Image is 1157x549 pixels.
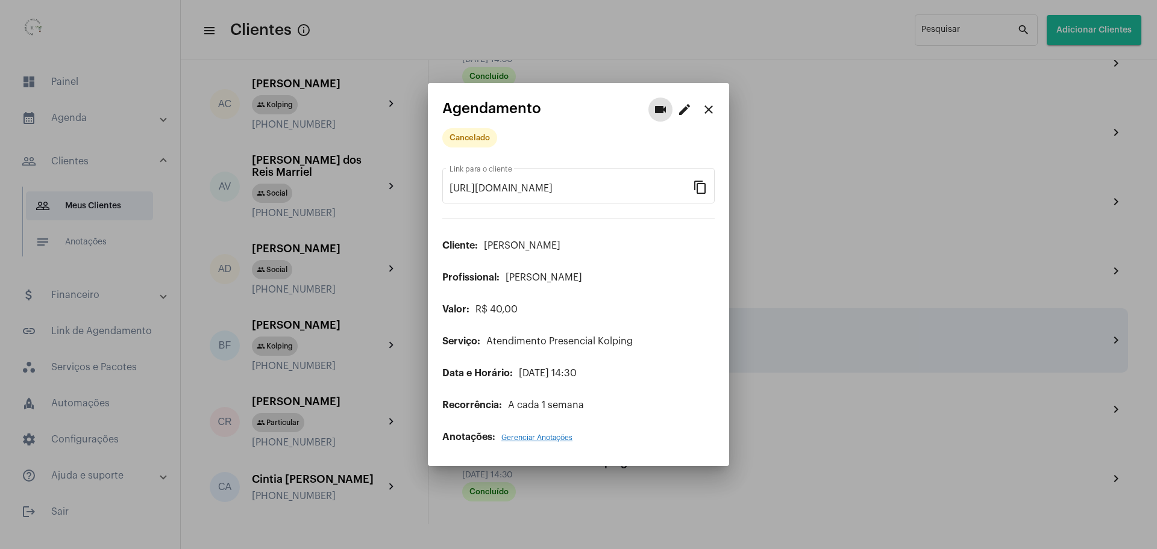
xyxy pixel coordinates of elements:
[484,241,560,250] span: [PERSON_NAME]
[442,432,495,442] span: Anotações:
[442,368,513,378] span: Data e Horário:
[442,273,500,282] span: Profissional:
[519,368,577,378] span: [DATE] 14:30
[450,183,693,194] input: Link
[442,305,469,314] span: Valor:
[653,102,668,117] mat-icon: videocam
[442,101,541,116] span: Agendamento
[693,179,707,194] mat-icon: content_copy
[486,337,633,346] span: Atendimento Presencial Kolping
[475,305,518,314] span: R$ 40,00
[442,337,480,346] span: Serviço:
[506,273,582,282] span: [PERSON_NAME]
[701,102,716,117] mat-icon: close
[442,128,497,147] mat-chip: Cancelado
[442,241,478,250] span: Cliente:
[442,400,502,410] span: Recorrência:
[501,434,572,441] span: Gerenciar Anotações
[677,102,692,117] mat-icon: edit
[508,400,584,410] span: A cada 1 semana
